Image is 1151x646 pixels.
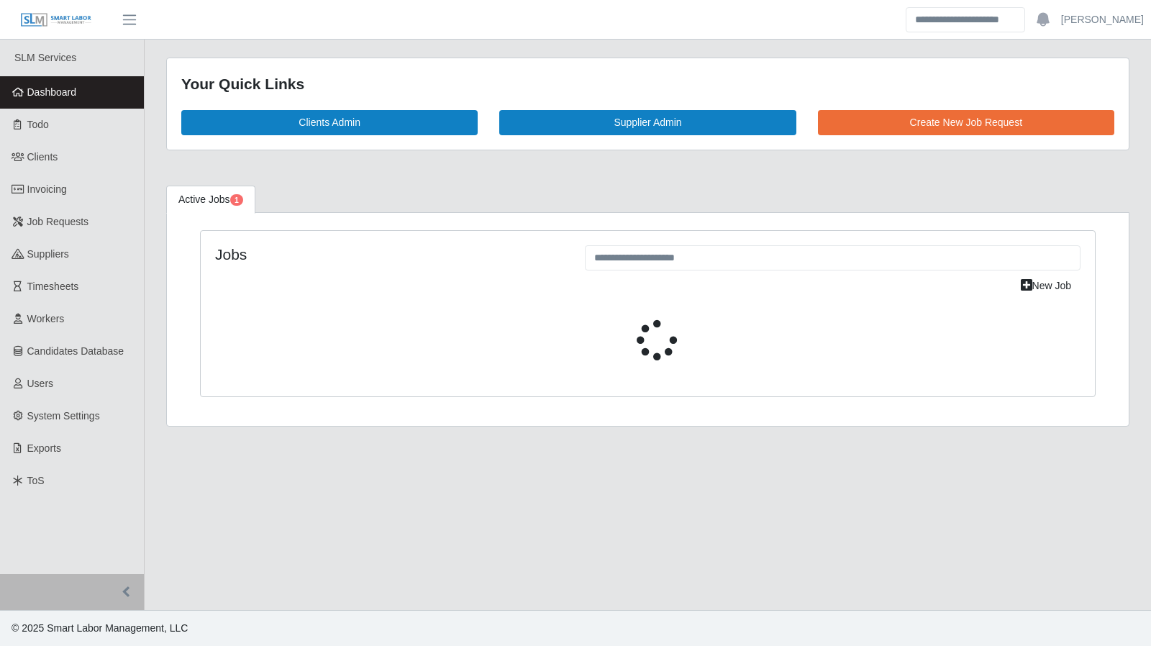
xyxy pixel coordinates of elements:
a: Create New Job Request [818,110,1114,135]
a: Clients Admin [181,110,478,135]
span: Candidates Database [27,345,124,357]
h4: Jobs [215,245,563,263]
span: Pending Jobs [230,194,243,206]
span: SLM Services [14,52,76,63]
span: Users [27,378,54,389]
span: Workers [27,313,65,324]
span: Clients [27,151,58,163]
a: Supplier Admin [499,110,796,135]
a: New Job [1011,273,1081,299]
span: Job Requests [27,216,89,227]
span: ToS [27,475,45,486]
span: Exports [27,442,61,454]
span: System Settings [27,410,100,422]
span: © 2025 Smart Labor Management, LLC [12,622,188,634]
span: Suppliers [27,248,69,260]
span: Dashboard [27,86,77,98]
div: Your Quick Links [181,73,1114,96]
input: Search [906,7,1025,32]
img: SLM Logo [20,12,92,28]
span: Timesheets [27,281,79,292]
a: Active Jobs [166,186,255,214]
span: Todo [27,119,49,130]
a: [PERSON_NAME] [1061,12,1144,27]
span: Invoicing [27,183,67,195]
